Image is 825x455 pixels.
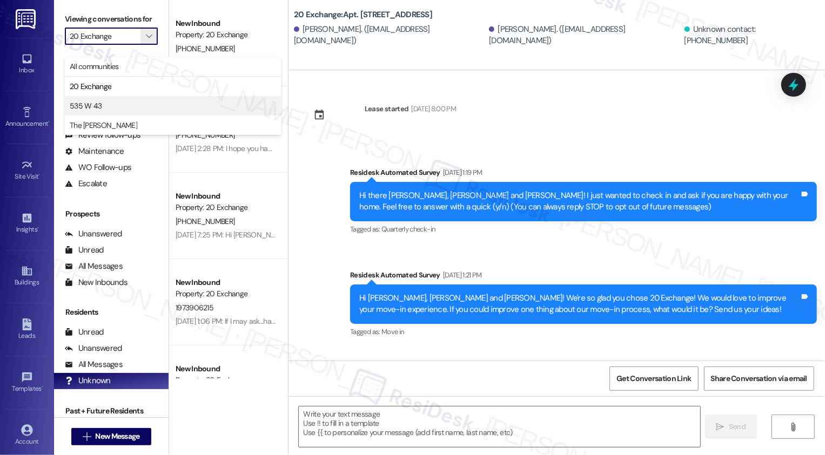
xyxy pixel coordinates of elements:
[54,405,169,417] div: Past + Future Residents
[685,24,817,47] div: Unknown contact: [PHONE_NUMBER]
[70,81,111,92] span: 20 Exchange
[616,373,691,384] span: Get Conversation Link
[146,32,152,40] i: 
[294,24,486,47] div: [PERSON_NAME]. ([EMAIL_ADDRESS][DOMAIN_NAME])
[5,262,49,291] a: Buildings
[294,9,432,21] b: 20 Exchange: Apt. [STREET_ADDRESS]
[65,162,131,173] div: WO Follow-ups
[350,221,817,237] div: Tagged as:
[176,130,234,140] span: [PHONE_NUMBER]
[65,130,140,141] div: Review follow-ups
[729,421,746,432] span: Send
[37,224,39,232] span: •
[176,202,276,213] div: Property: 20 Exchange
[65,375,111,386] div: Unknown
[711,373,807,384] span: Share Conversation via email
[70,28,140,45] input: All communities
[65,277,128,288] div: New Inbounds
[54,61,169,72] div: Prospects + Residents
[350,167,817,182] div: Residesk Automated Survey
[704,366,814,391] button: Share Conversation via email
[5,421,49,450] a: Account
[350,269,817,284] div: Residesk Automated Survey
[350,324,817,339] div: Tagged as:
[95,431,139,442] span: New Message
[176,29,276,40] div: Property: 20 Exchange
[5,209,49,238] a: Insights •
[176,303,213,313] span: 1973906215
[65,245,104,256] div: Unread
[70,61,119,72] span: All communities
[65,146,124,157] div: Maintenance
[5,156,49,185] a: Site Visit •
[5,50,49,79] a: Inbox
[65,327,104,338] div: Unread
[381,225,435,234] span: Quarterly check-in
[381,327,404,336] span: Move in
[65,178,107,189] div: Escalate
[365,103,409,114] div: Lease started
[176,216,234,226] span: [PHONE_NUMBER]
[16,9,38,29] img: ResiDesk Logo
[176,277,276,288] div: New Inbound
[176,44,234,53] span: [PHONE_NUMBER]
[789,423,797,431] i: 
[65,11,158,28] label: Viewing conversations for
[71,428,151,445] button: New Message
[176,288,276,300] div: Property: 20 Exchange
[176,191,276,202] div: New Inbound
[65,261,123,272] div: All Messages
[83,432,91,441] i: 
[359,190,800,213] div: Hi there [PERSON_NAME], [PERSON_NAME] and [PERSON_NAME]! I just wanted to check in and ask if you...
[65,359,123,370] div: All Messages
[609,366,698,391] button: Get Conversation Link
[716,423,725,431] i: 
[70,100,102,111] span: 535 W 43
[54,307,169,318] div: Residents
[359,293,800,316] div: Hi [PERSON_NAME], [PERSON_NAME] and [PERSON_NAME]! We're so glad you chose 20 Exchange! We would ...
[705,415,757,439] button: Send
[440,167,482,178] div: [DATE] 1:19 PM
[48,118,50,126] span: •
[176,316,414,326] div: [DATE] 1:06 PM: If I may ask...has 20 Exchange lived up to your expectations?
[70,120,137,131] span: The [PERSON_NAME]
[65,228,122,240] div: Unanswered
[176,375,276,386] div: Property: 20 Exchange
[176,363,276,375] div: New Inbound
[408,103,456,114] div: [DATE] 8:00 PM
[5,315,49,344] a: Leads
[440,269,482,281] div: [DATE] 1:21 PM
[489,24,681,47] div: [PERSON_NAME]. ([EMAIL_ADDRESS][DOMAIN_NAME])
[42,383,43,391] span: •
[5,368,49,397] a: Templates •
[176,18,276,29] div: New Inbound
[65,343,122,354] div: Unanswered
[39,171,41,179] span: •
[54,208,169,220] div: Prospects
